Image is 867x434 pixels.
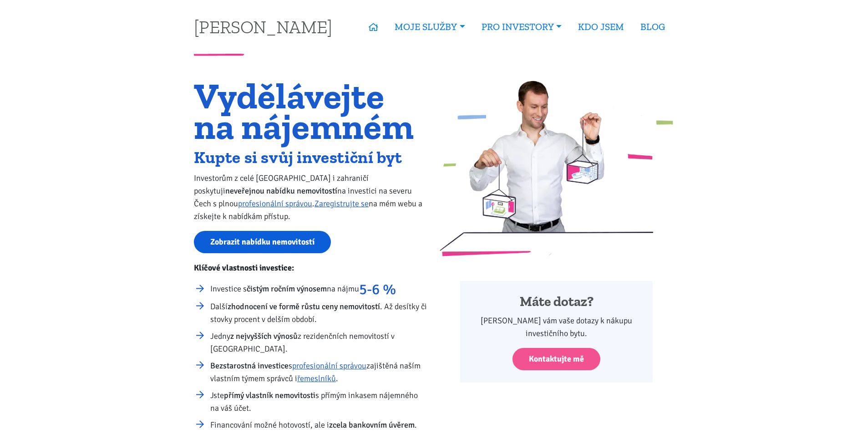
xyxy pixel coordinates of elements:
li: Další . Až desítky či stovky procent v delším období. [210,300,427,326]
li: Jste s přímým inkasem nájemného na váš účet. [210,389,427,414]
a: řemeslníků [297,373,336,383]
h4: Máte dotaz? [472,293,640,311]
strong: Bezstarostná investice [210,361,289,371]
a: Kontaktujte mě [512,348,600,370]
a: profesionální správou [238,199,312,209]
strong: neveřejnou nabídku nemovitostí [225,186,337,196]
p: [PERSON_NAME] vám vaše dotazy k nákupu investičního bytu. [472,314,640,340]
li: Financování možné hotovostí, ale i . [210,419,427,431]
li: Investice s na nájmu [210,282,427,296]
h2: Kupte si svůj investiční byt [194,150,427,165]
strong: přímý vlastník nemovitosti [224,390,315,400]
p: Klíčové vlastnosti investice: [194,261,427,274]
a: PRO INVESTORY [473,16,570,37]
h1: Vydělávejte na nájemném [194,81,427,142]
p: Investorům z celé [GEOGRAPHIC_DATA] i zahraničí poskytuji na investici na severu Čech s plnou . n... [194,172,427,223]
a: Zaregistrujte se [314,199,369,209]
strong: zhodnocení ve formě růstu ceny nemovitostí [228,301,380,311]
strong: zcela bankovním úvěrem [329,420,415,430]
strong: 5-6 % [359,281,396,298]
strong: čistým ročním výnosem [247,284,327,294]
li: Jedny z rezidenčních nemovitostí v [GEOGRAPHIC_DATA]. [210,330,427,355]
a: Zobrazit nabídku nemovitostí [194,231,331,253]
li: s zajištěná naším vlastním týmem správců i . [210,359,427,385]
strong: z nejvyšších výnosů [230,331,298,341]
a: KDO JSEM [570,16,632,37]
a: MOJE SLUŽBY [386,16,473,37]
a: profesionální správou [292,361,366,371]
a: BLOG [632,16,673,37]
a: [PERSON_NAME] [194,18,332,36]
